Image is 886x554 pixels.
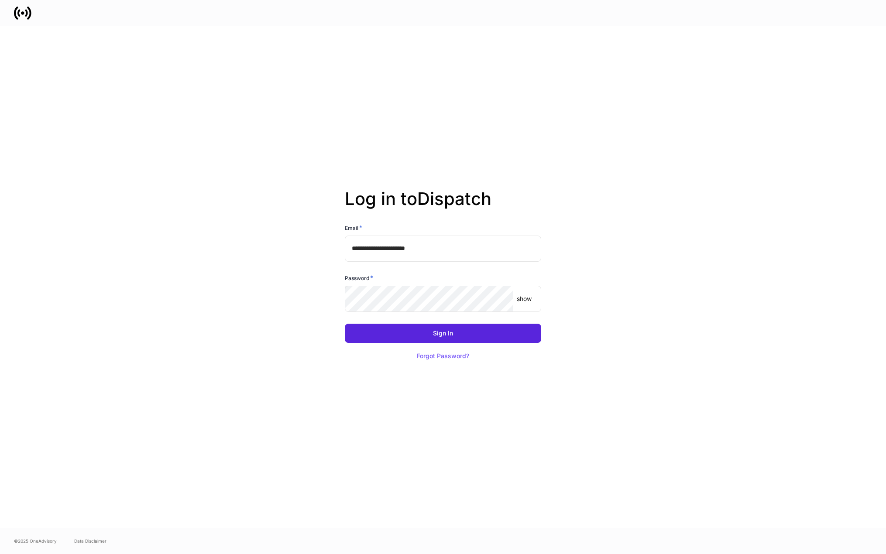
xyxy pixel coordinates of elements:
p: show [517,294,532,303]
span: © 2025 OneAdvisory [14,537,57,544]
h6: Password [345,274,373,282]
button: Sign In [345,324,541,343]
h6: Email [345,223,362,232]
button: Forgot Password? [406,346,480,366]
div: Forgot Password? [417,353,469,359]
a: Data Disclaimer [74,537,106,544]
div: Sign In [433,330,453,336]
h2: Log in to Dispatch [345,188,541,223]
